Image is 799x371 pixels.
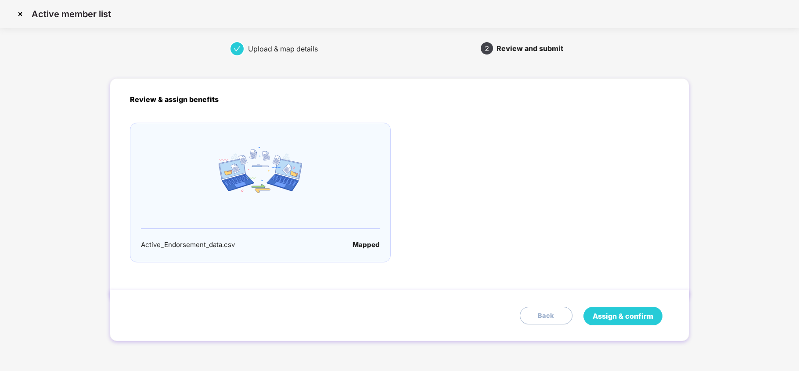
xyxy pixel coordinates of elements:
[583,307,662,325] button: Assign & confirm
[353,240,380,250] div: Mapped
[593,311,653,322] span: Assign & confirm
[130,94,669,105] p: Review & assign benefits
[538,311,554,321] span: Back
[234,45,241,52] span: check
[141,240,235,250] div: Active_Endorsement_data.csv
[248,42,325,56] div: Upload & map details
[485,45,489,52] span: 2
[219,147,302,193] img: email_icon
[497,41,563,55] div: Review and submit
[13,7,27,21] img: svg+xml;base64,PHN2ZyBpZD0iQ3Jvc3MtMzJ4MzIiIHhtbG5zPSJodHRwOi8vd3d3LnczLm9yZy8yMDAwL3N2ZyIgd2lkdG...
[32,9,111,19] p: Active member list
[520,307,572,324] button: Back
